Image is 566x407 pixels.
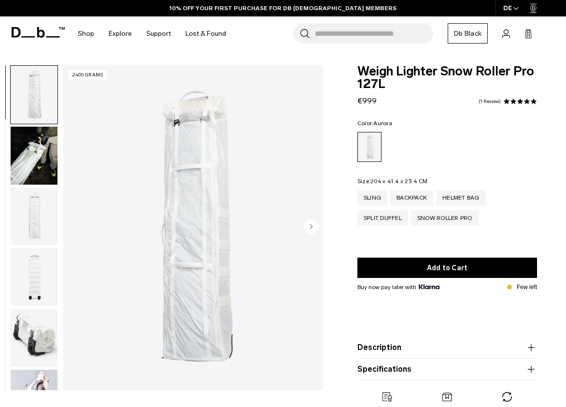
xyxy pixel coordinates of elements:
[11,309,57,367] img: Weigh_Lighter_Snow_Roller_Pro_127L_4.png
[357,342,537,353] button: Description
[63,65,323,390] img: Weigh_Lighter_Snow_Roller_Pro_127L_1.png
[146,16,171,51] a: Support
[10,187,58,246] button: Weigh_Lighter_Snow_Roller_Pro_127L_2.png
[436,190,486,205] a: Helmet Bag
[10,247,58,306] button: Weigh_Lighter_Snow_Roller_Pro_127L_3.png
[357,96,377,105] span: €999
[411,210,479,226] a: Snow Roller Pro
[304,219,318,236] button: Next slide
[419,284,439,289] img: {"height" => 20, "alt" => "Klarna"}
[63,65,323,390] li: 1 / 8
[448,23,488,44] a: Db Black
[357,178,427,184] legend: Size:
[10,126,58,185] button: Weigh_Lighter_snow_Roller_Lifestyle.png
[357,258,537,278] button: Add to Cart
[357,132,382,162] a: Aurora
[10,65,58,124] button: Weigh_Lighter_Snow_Roller_Pro_127L_1.png
[170,4,396,13] a: 10% OFF YOUR FIRST PURCHASE FOR DB [DEMOGRAPHIC_DATA] MEMBERS
[78,16,94,51] a: Shop
[10,308,58,367] button: Weigh_Lighter_Snow_Roller_Pro_127L_4.png
[11,248,57,306] img: Weigh_Lighter_Snow_Roller_Pro_127L_3.png
[11,66,57,124] img: Weigh_Lighter_Snow_Roller_Pro_127L_1.png
[185,16,226,51] a: Lost & Found
[68,70,107,80] p: 2400 grams
[390,190,433,205] a: Backpack
[71,16,233,51] nav: Main Navigation
[370,178,427,185] span: 204 x 41.4 x 23.4 CM
[357,283,439,291] span: Buy now pay later with
[357,65,537,90] span: Weigh Lighter Snow Roller Pro 127L
[373,120,392,127] span: Aurora
[357,120,392,126] legend: Color:
[357,210,408,226] a: Split Duffel
[479,99,501,104] a: 1 reviews
[11,127,57,185] img: Weigh_Lighter_snow_Roller_Lifestyle.png
[357,363,537,375] button: Specifications
[357,190,387,205] a: Sling
[517,283,537,291] p: Few left
[109,16,132,51] a: Explore
[11,188,57,246] img: Weigh_Lighter_Snow_Roller_Pro_127L_2.png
